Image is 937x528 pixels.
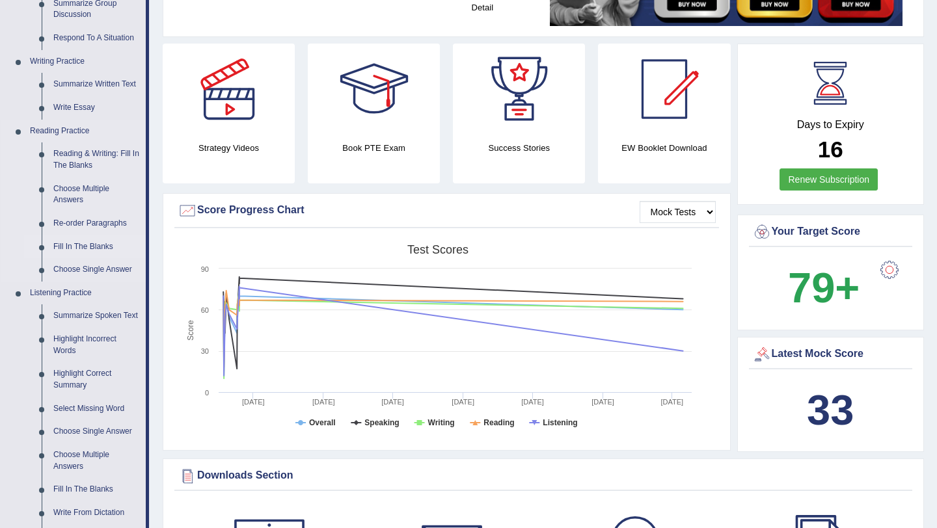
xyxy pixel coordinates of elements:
[48,420,146,443] a: Choose Single Answer
[48,178,146,212] a: Choose Multiple Answers
[48,73,146,96] a: Summarize Written Text
[381,398,404,406] tspan: [DATE]
[48,27,146,50] a: Respond To A Situation
[242,398,265,406] tspan: [DATE]
[48,304,146,328] a: Summarize Spoken Text
[24,120,146,143] a: Reading Practice
[48,212,146,235] a: Re-order Paragraphs
[163,141,295,155] h4: Strategy Videos
[48,478,146,501] a: Fill In The Blanks
[178,201,716,220] div: Score Progress Chart
[752,119,910,131] h4: Days to Expiry
[48,235,146,259] a: Fill In The Blanks
[598,141,730,155] h4: EW Booklet Download
[48,501,146,525] a: Write From Dictation
[807,386,854,434] b: 33
[48,328,146,362] a: Highlight Incorrect Words
[752,345,910,364] div: Latest Mock Score
[24,282,146,305] a: Listening Practice
[48,362,146,397] a: Highlight Correct Summary
[752,222,910,242] div: Your Target Score
[788,264,860,311] b: 79+
[201,347,209,355] text: 30
[818,137,843,162] b: 16
[428,418,455,427] tspan: Writing
[661,398,684,406] tspan: [DATE]
[543,418,577,427] tspan: Listening
[591,398,614,406] tspan: [DATE]
[48,96,146,120] a: Write Essay
[178,466,909,486] div: Downloads Section
[364,418,399,427] tspan: Speaking
[48,142,146,177] a: Reading & Writing: Fill In The Blanks
[48,397,146,421] a: Select Missing Word
[780,168,878,191] a: Renew Subscription
[48,258,146,282] a: Choose Single Answer
[312,398,335,406] tspan: [DATE]
[308,141,440,155] h4: Book PTE Exam
[186,320,195,341] tspan: Score
[483,418,514,427] tspan: Reading
[205,389,209,397] text: 0
[201,306,209,314] text: 60
[521,398,544,406] tspan: [DATE]
[48,443,146,478] a: Choose Multiple Answers
[453,141,585,155] h4: Success Stories
[407,243,468,256] tspan: Test scores
[24,50,146,73] a: Writing Practice
[201,265,209,273] text: 90
[452,398,474,406] tspan: [DATE]
[309,418,336,427] tspan: Overall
